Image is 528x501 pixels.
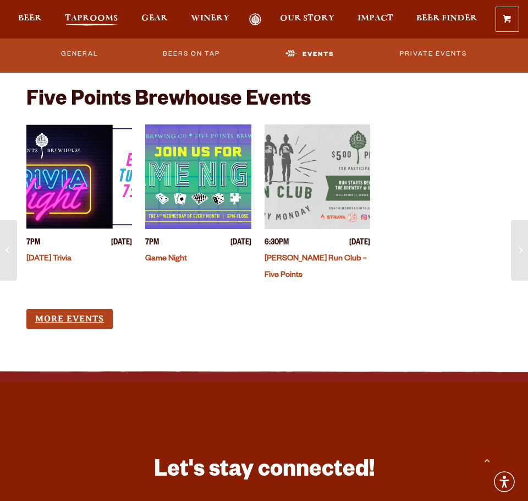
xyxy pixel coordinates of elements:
[280,13,334,26] a: Our Story
[159,43,224,66] a: Beers on Tap
[26,255,71,264] a: [DATE] Trivia
[349,238,370,249] span: [DATE]
[265,124,370,229] a: View event details
[492,470,516,494] div: Accessibility Menu
[265,238,289,249] span: 6:30PM
[241,13,269,26] a: Odell Home
[116,456,413,488] h3: Let's stay connected!
[145,255,187,264] a: Game Night
[265,255,367,280] a: [PERSON_NAME] Run Club – Five Points
[26,238,40,249] span: 7PM
[141,14,168,23] span: Gear
[18,13,42,26] a: Beer
[18,14,42,23] span: Beer
[416,13,477,26] a: Beer Finder
[358,14,393,23] span: Impact
[281,41,339,67] a: Events
[397,43,471,66] a: Private Events
[473,446,501,473] a: Scroll to top
[58,43,102,66] a: General
[26,309,113,329] a: More Events (opens in a new window)
[141,13,168,26] a: Gear
[230,238,251,249] span: [DATE]
[111,238,132,249] span: [DATE]
[145,124,251,229] a: View event details
[191,14,229,23] span: Winery
[191,13,229,26] a: Winery
[358,13,393,26] a: Impact
[26,89,311,113] h2: Five Points Brewhouse Events
[65,14,118,23] span: Taprooms
[145,238,159,249] span: 7PM
[416,14,477,23] span: Beer Finder
[65,13,118,26] a: Taprooms
[280,14,334,23] span: Our Story
[26,124,132,229] a: View event details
